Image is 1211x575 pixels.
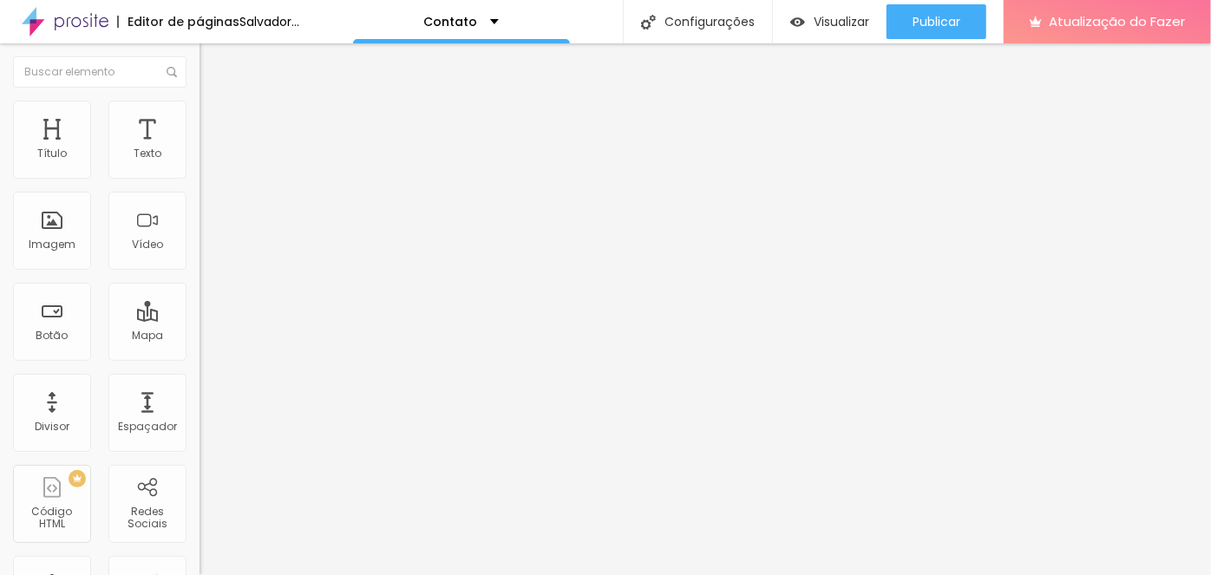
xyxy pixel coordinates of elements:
font: Imagem [29,237,75,252]
font: Editor de páginas [128,13,239,30]
font: Redes Sociais [128,504,167,531]
font: Mapa [132,328,163,343]
font: Visualizar [814,13,869,30]
font: Contato [423,13,477,30]
font: Salvador... [239,13,299,30]
font: Botão [36,328,69,343]
font: Atualização do Fazer [1049,12,1185,30]
button: Publicar [887,4,986,39]
iframe: Editor [200,43,1211,575]
img: view-1.svg [790,15,805,29]
img: Ícone [167,67,177,77]
font: Título [37,146,67,160]
button: Visualizar [773,4,887,39]
font: Publicar [913,13,960,30]
font: Vídeo [132,237,163,252]
img: Ícone [641,15,656,29]
font: Configurações [664,13,755,30]
input: Buscar elemento [13,56,187,88]
font: Texto [134,146,161,160]
font: Código HTML [32,504,73,531]
font: Espaçador [118,419,177,434]
font: Divisor [35,419,69,434]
